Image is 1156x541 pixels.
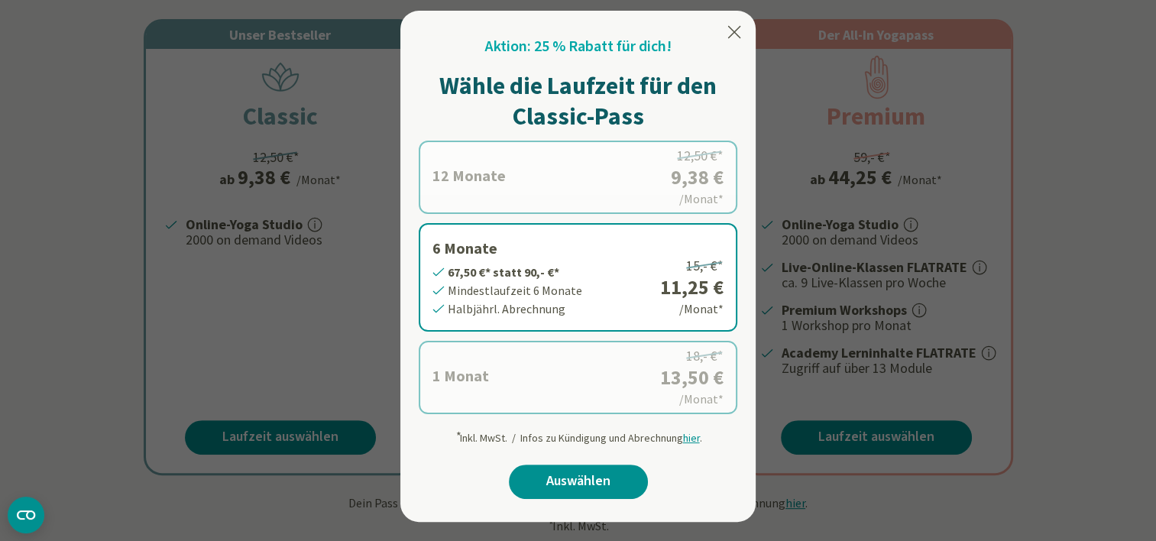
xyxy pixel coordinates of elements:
[509,465,648,499] a: Auswählen
[455,423,702,446] div: Inkl. MwSt. / Infos zu Kündigung und Abrechnung .
[419,70,737,131] h1: Wähle die Laufzeit für den Classic-Pass
[683,431,700,445] span: hier
[485,35,672,58] h2: Aktion: 25 % Rabatt für dich!
[8,497,44,533] button: CMP-Widget öffnen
